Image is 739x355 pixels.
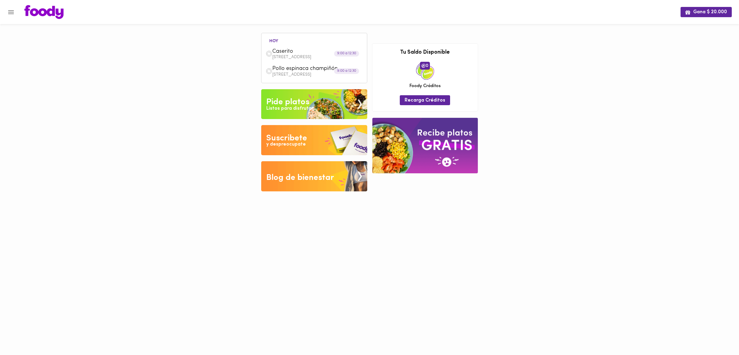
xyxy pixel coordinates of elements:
[266,132,307,144] div: Suscribete
[24,5,64,19] img: logo.png
[416,62,434,80] img: credits-package.png
[4,5,18,20] button: Menu
[266,68,272,74] img: dish.png
[405,98,445,103] span: Recarga Créditos
[272,48,342,55] span: Caserito
[266,105,313,112] div: Listos para disfrutar
[266,172,334,184] div: Blog de bienestar
[266,141,306,148] div: y despreocupate
[685,9,727,15] span: Gana $ 20.000
[272,65,342,72] span: Pollo espinaca champiñón
[272,73,363,77] p: [STREET_ADDRESS]
[265,38,283,43] li: hoy
[261,89,367,119] img: Pide un Platos
[409,83,441,89] span: Foody Créditos
[266,96,309,108] div: Pide platos
[400,95,450,105] button: Recarga Créditos
[421,64,426,68] img: foody-creditos.png
[261,161,367,191] img: Blog de bienestar
[266,50,272,57] img: dish.png
[372,118,478,173] img: referral-banner.png
[334,51,359,57] div: 9:00 a 12:30
[377,50,473,56] h3: Tu Saldo Disponible
[334,68,359,74] div: 9:00 a 12:30
[261,125,367,155] img: Disfruta bajar de peso
[272,55,363,59] p: [STREET_ADDRESS]
[420,62,430,70] span: 0
[681,7,732,17] button: Gana $ 20.000
[704,320,733,349] iframe: Messagebird Livechat Widget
